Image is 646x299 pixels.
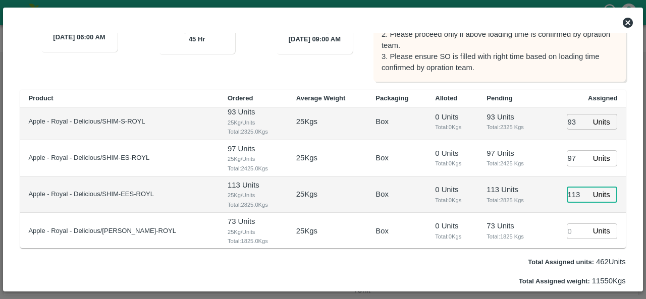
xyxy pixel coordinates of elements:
span: Total: 1825.0 Kgs [228,236,280,246]
b: Average Weight [296,94,346,102]
span: Total: 0 Kgs [435,123,470,132]
input: 0 [567,187,589,203]
span: Total: 0 Kgs [435,232,470,241]
span: Total: 0 Kgs [435,196,470,205]
p: Units [593,116,610,128]
td: Apple - Royal - Delicious/SHIM-EES-ROYL [20,176,220,213]
p: 25 Kgs [296,225,317,236]
p: 0 Units [435,148,470,159]
p: 93 Units [487,111,535,123]
span: Total: 2325.0 Kgs [228,127,280,136]
td: Apple - Royal - Delicious/SHIM-S-ROYL [20,103,220,140]
p: 25 Kgs [296,116,317,127]
span: Total: 1825 Kgs [487,232,535,241]
p: 113 Units [228,180,280,191]
span: Total: 2425.0 Kgs [228,164,280,173]
p: 73 Units [487,220,535,231]
p: Box [375,116,389,127]
div: 45 Hr [158,14,235,54]
p: Box [375,225,389,236]
p: Box [375,152,389,163]
p: 93 Units [228,106,280,117]
b: Assigned [588,94,618,102]
p: 0 Units [435,111,470,123]
p: Units [593,225,610,236]
p: Units [593,153,610,164]
b: Ordered [228,94,253,102]
p: Units [593,189,610,200]
span: 25 Kg/Units [228,227,280,236]
p: 3. Please ensure SO is filled with right time based on loading time confirmed by opration team. [382,51,618,74]
p: 11550 Kgs [519,275,626,286]
b: Alloted [435,94,457,102]
label: Total Assigned units: [528,258,594,266]
p: 97 Units [487,148,535,159]
input: 0 [567,223,589,239]
span: 25 Kg/Units [228,118,280,127]
input: 0 [567,114,589,130]
span: Total: 2825.0 Kgs [228,200,280,209]
b: Product [28,94,53,102]
p: 0 Units [435,220,470,231]
span: Total: 2425 Kgs [487,159,535,168]
p: 25 Kgs [296,152,317,163]
p: 73 Units [228,216,280,227]
td: Apple - Royal - Delicious/[PERSON_NAME]-ROYL [20,213,220,249]
span: 25 Kg/Units [228,154,280,163]
p: 2. Please proceed only if above loading time is confirmed by opration team. [382,29,618,51]
p: 25 Kgs [296,189,317,200]
span: 25 Kg/Units [228,191,280,200]
span: Total: 0 Kgs [435,159,470,168]
div: [DATE] 09:00 AM [276,14,353,54]
p: 97 Units [228,143,280,154]
p: 0 Units [435,184,470,195]
label: Total Assigned weight: [519,277,590,285]
span: Total: 2325 Kgs [487,123,535,132]
input: 0 [567,150,589,166]
td: Apple - Royal - Delicious/SHIM-ES-ROYL [20,140,220,176]
b: Pending [487,94,512,102]
p: Box [375,189,389,200]
span: Total: 2825 Kgs [487,196,535,205]
b: Packaging [375,94,408,102]
p: 113 Units [487,184,535,195]
p: 462 Units [528,256,625,267]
